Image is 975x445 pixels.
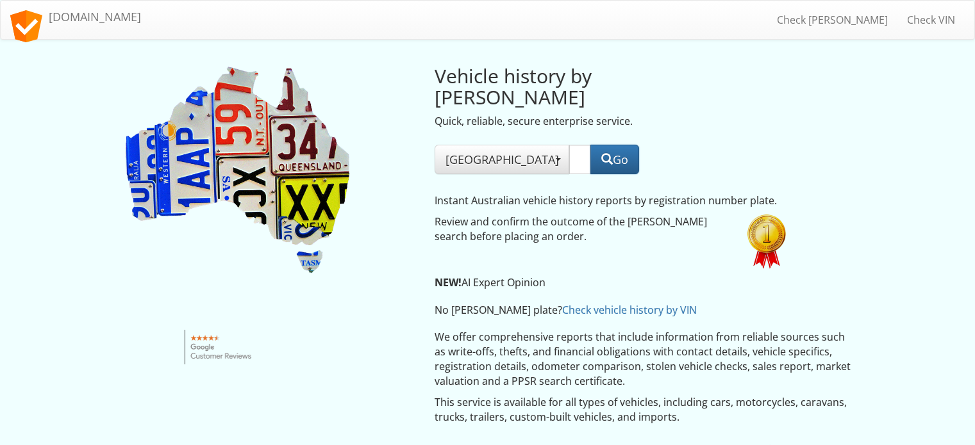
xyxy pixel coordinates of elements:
img: logo.svg [10,10,42,42]
p: No [PERSON_NAME] plate? [435,303,790,318]
p: Review and confirm the outcome of the [PERSON_NAME] search before placing an order. [435,214,728,244]
a: Check [PERSON_NAME] [767,4,897,36]
strong: NEW! [435,275,462,289]
img: 1st.png [747,214,786,269]
p: This service is available for all types of vehicles, including cars, motorcycles, caravans, truck... [435,395,853,425]
img: Google customer reviews [185,330,258,364]
a: [DOMAIN_NAME] [1,1,151,33]
a: Check vehicle history by VIN [562,303,697,317]
button: Go [590,145,639,174]
button: [GEOGRAPHIC_DATA] [435,145,569,174]
span: [GEOGRAPHIC_DATA] [446,152,558,167]
a: Check VIN [897,4,965,36]
img: Rego Check [122,65,353,276]
p: AI Expert Opinion [435,275,790,290]
h2: Vehicle history by [PERSON_NAME] [435,65,728,108]
p: We offer comprehensive reports that include information from reliable sources such as write-offs,... [435,330,853,388]
p: Quick, reliable, secure enterprise service. [435,114,728,129]
p: Instant Australian vehicle history reports by registration number plate. [435,193,790,208]
input: Rego [569,145,591,174]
